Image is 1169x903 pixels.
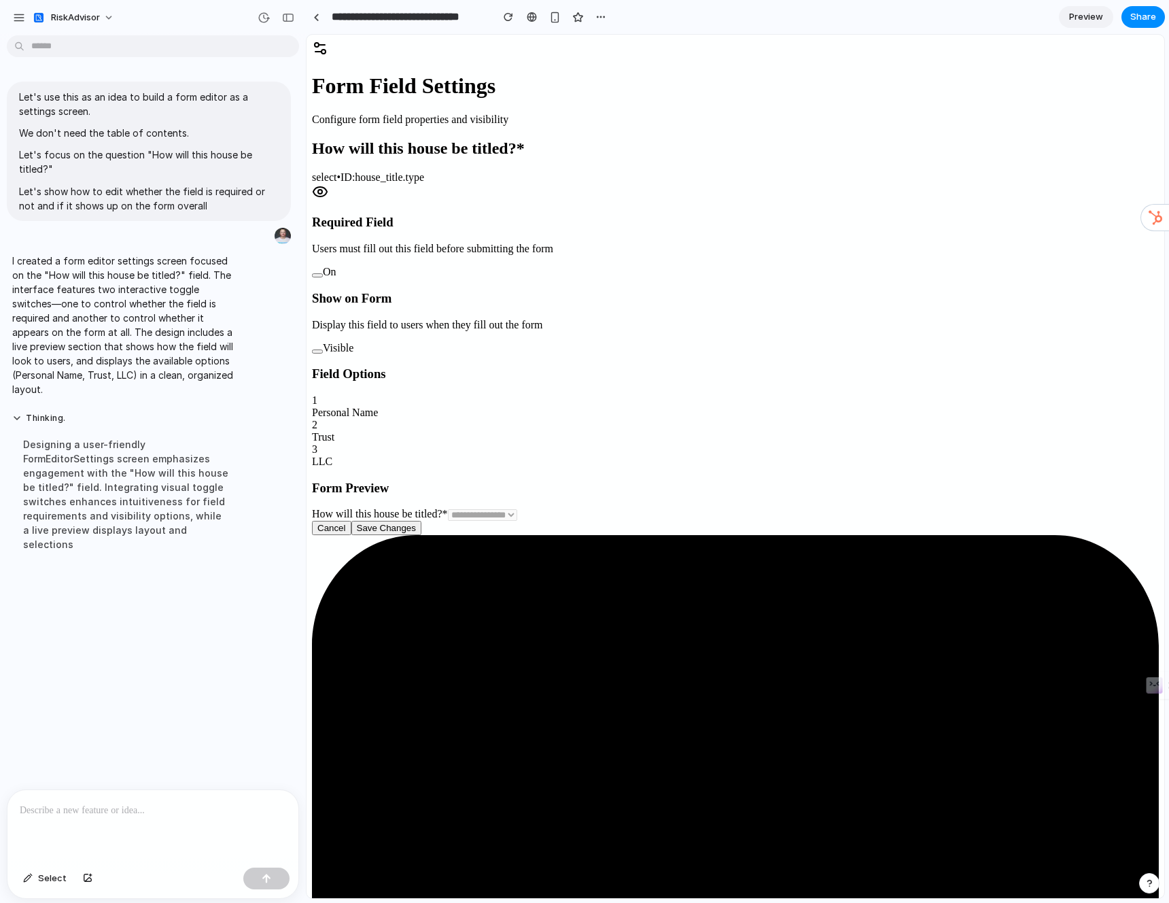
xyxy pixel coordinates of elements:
[34,137,118,148] span: ID: house_title.type
[5,79,852,91] p: Configure form field properties and visibility
[5,208,852,220] p: Users must fill out this field before submitting the form
[5,105,852,123] h2: How will this house be titled?
[1130,10,1156,24] span: Share
[1069,10,1103,24] span: Preview
[5,372,71,384] span: Personal Name
[5,384,852,396] div: 2
[45,486,115,500] button: Save Changes
[5,284,852,296] p: Display this field to users when they fill out the form
[12,429,239,560] div: Designing a user-friendly FormEditorSettings screen emphasizes engagement with the "How will this...
[5,256,852,271] h3: Show on Form
[5,39,852,64] h1: Form Field Settings
[19,126,279,140] p: We don't need the table of contents.
[16,307,47,319] span: Visible
[1059,6,1113,28] a: Preview
[5,360,852,372] div: 1
[19,90,279,118] p: Let's use this as an idea to build a form editor as a settings screen.
[38,872,67,885] span: Select
[30,137,34,148] span: •
[16,231,30,243] span: On
[5,396,28,408] span: Trust
[19,184,279,213] p: Let's show how to edit whether the field is required or not and if it shows up on the form overall
[5,409,852,421] div: 3
[5,332,852,347] h3: Field Options
[19,148,279,176] p: Let's focus on the question "How will this house be titled?"
[5,137,30,148] span: select
[1121,6,1165,28] button: Share
[5,421,26,432] span: LLC
[51,11,100,24] span: RiskAdvisor
[5,473,141,485] label: How will this house be titled?
[12,254,239,396] p: I created a form editor settings screen focused on the "How will this house be titled?" field. Th...
[5,446,852,461] h3: Form Preview
[5,180,852,195] h3: Required Field
[27,7,121,29] button: RiskAdvisor
[16,868,73,889] button: Select
[5,486,45,500] button: Cancel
